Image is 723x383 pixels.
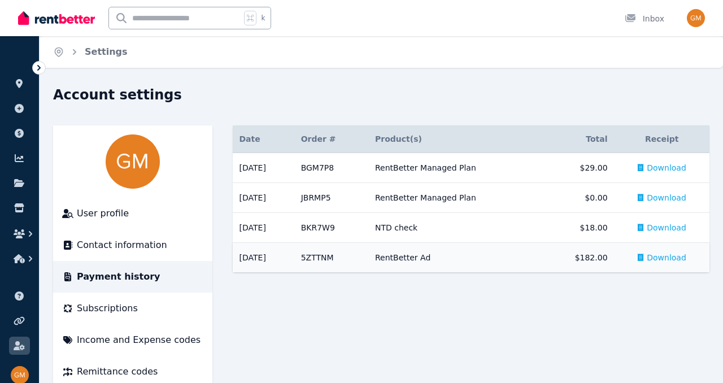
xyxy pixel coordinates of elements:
img: Grace McLean [106,134,160,189]
span: Income and Expense codes [77,333,201,347]
a: Subscriptions [62,302,203,315]
span: Subscriptions [77,302,138,315]
a: Remittance codes [62,365,203,378]
a: Income and Expense codes [62,333,203,347]
td: [DATE] [233,153,294,183]
a: Contact information [62,238,203,252]
h1: Account settings [53,86,182,104]
span: Download [647,162,686,173]
span: k [261,14,265,23]
div: RentBetter Managed Plan [375,192,537,203]
a: Payment history [62,270,203,284]
img: Grace McLean [687,9,705,27]
a: Settings [85,46,128,57]
td: BKR7W9 [294,213,368,243]
th: Date [233,125,294,153]
div: NTD check [375,222,537,233]
td: [DATE] [233,243,294,273]
span: Download [647,192,686,203]
td: JBRMP5 [294,183,368,213]
th: Receipt [615,125,709,153]
td: $29.00 [543,153,614,183]
div: RentBetter Ad [375,252,537,263]
div: Inbox [625,13,664,24]
th: Product(s) [368,125,543,153]
a: User profile [62,207,203,220]
td: [DATE] [233,213,294,243]
span: Contact information [77,238,167,252]
img: RentBetter [18,10,95,27]
td: 5ZTTNM [294,243,368,273]
td: $0.00 [543,183,614,213]
span: Remittance codes [77,365,158,378]
span: Payment history [77,270,160,284]
nav: Breadcrumb [40,36,141,68]
span: User profile [77,207,129,220]
td: $182.00 [543,243,614,273]
span: Order # [301,133,336,145]
td: [DATE] [233,183,294,213]
th: Total [543,125,614,153]
span: Download [647,252,686,263]
div: RentBetter Managed Plan [375,162,537,173]
td: $18.00 [543,213,614,243]
td: BGM7P8 [294,153,368,183]
span: Download [647,222,686,233]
